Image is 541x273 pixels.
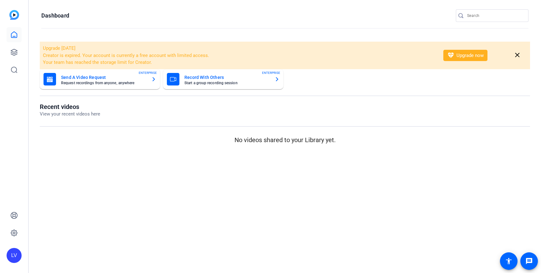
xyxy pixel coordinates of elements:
li: Your team has reached the storage limit for Creator. [43,59,435,66]
span: Upgrade [DATE] [43,45,75,51]
p: No videos shared to your Library yet. [40,135,530,145]
input: Search [467,12,523,19]
mat-icon: close [513,51,521,59]
div: LV [7,248,22,263]
button: Send A Video RequestRequest recordings from anyone, anywhereENTERPRISE [40,69,160,89]
mat-icon: message [525,257,533,265]
mat-icon: accessibility [505,257,513,265]
img: blue-gradient.svg [9,10,19,20]
span: ENTERPRISE [262,70,280,75]
p: View your recent videos here [40,111,100,118]
li: Creator is expired. Your account is currently a free account with limited access. [43,52,435,59]
mat-card-title: Record With Others [184,74,270,81]
mat-card-subtitle: Request recordings from anyone, anywhere [61,81,146,85]
mat-icon: diamond [447,52,455,59]
mat-card-title: Send A Video Request [61,74,146,81]
mat-card-subtitle: Start a group recording session [184,81,270,85]
button: Upgrade now [443,50,487,61]
span: ENTERPRISE [139,70,157,75]
h1: Dashboard [41,12,69,19]
button: Record With OthersStart a group recording sessionENTERPRISE [163,69,283,89]
h1: Recent videos [40,103,100,111]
